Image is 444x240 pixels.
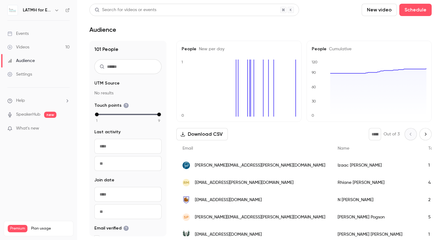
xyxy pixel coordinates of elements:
div: min [95,113,99,116]
span: 9 [158,118,160,123]
img: LATMH for Educators [8,5,18,15]
p: Out of 3 [384,131,400,137]
div: N [PERSON_NAME] [331,191,422,209]
span: Premium [8,225,27,232]
span: Email verified [94,225,129,231]
text: 60 [311,85,316,89]
span: [PERSON_NAME][EMAIL_ADDRESS][PERSON_NAME][DOMAIN_NAME] [195,162,325,169]
div: Events [7,31,29,37]
text: 120 [311,60,318,64]
span: RM [183,180,189,185]
span: [EMAIL_ADDRESS][DOMAIN_NAME] [195,231,262,238]
img: newsteadwood.co.uk [183,231,190,238]
div: Rhiane [PERSON_NAME] [331,174,422,191]
text: 0 [311,113,314,118]
h1: 101 People [94,46,162,53]
div: [PERSON_NAME] Pogson [331,209,422,226]
iframe: Noticeable Trigger [62,126,70,131]
text: 30 [312,99,316,103]
h6: LATMH for Educators [23,7,52,13]
text: 90 [311,70,316,75]
span: 1 [96,118,97,123]
li: help-dropdown-opener [7,97,70,104]
span: Help [16,97,25,104]
img: purcell-school.org [183,162,190,169]
img: saintbedes.net [183,196,190,204]
span: SP [184,214,189,220]
div: Settings [7,71,32,77]
span: Plan usage [31,226,69,231]
a: SpeakerHub [16,111,40,118]
p: No results [94,90,162,96]
h5: People [182,46,296,52]
button: New video [362,4,397,16]
span: Touch points [94,102,129,109]
span: new [44,112,56,118]
div: Audience [7,58,35,64]
span: Join date [94,177,114,183]
div: max [157,113,161,116]
span: [EMAIL_ADDRESS][DOMAIN_NAME] [195,197,262,203]
h5: People [312,46,426,52]
span: Name [338,146,349,151]
div: Search for videos or events [95,7,156,13]
span: Cumulative [327,47,351,51]
span: [PERSON_NAME][EMAIL_ADDRESS][PERSON_NAME][DOMAIN_NAME] [195,214,325,221]
button: Schedule [399,4,432,16]
span: Last activity [94,129,121,135]
button: Next page [419,128,432,140]
span: New per day [196,47,224,51]
h1: Audience [89,26,116,33]
div: Videos [7,44,29,50]
text: 0 [181,113,184,118]
div: Izaac [PERSON_NAME] [331,157,422,174]
span: What's new [16,125,39,132]
span: [EMAIL_ADDRESS][PERSON_NAME][DOMAIN_NAME] [195,180,294,186]
button: Download CSV [176,128,228,140]
span: UTM Source [94,80,120,86]
text: 1 [181,60,183,64]
span: Email [183,146,193,151]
